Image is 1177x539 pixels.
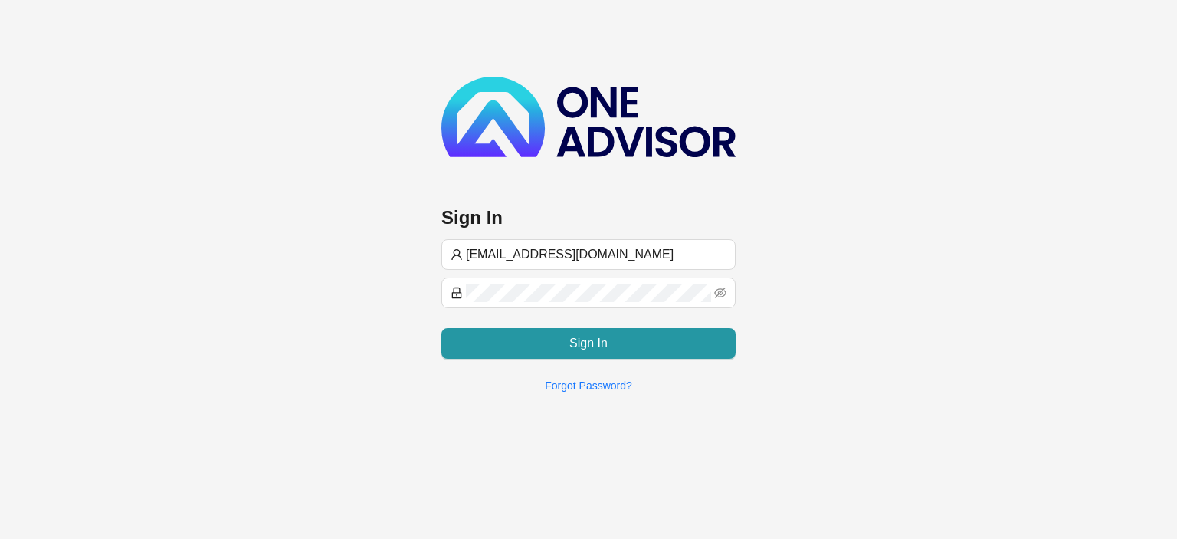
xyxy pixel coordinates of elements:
span: Sign In [569,334,608,353]
a: Forgot Password? [545,380,632,392]
h3: Sign In [441,205,736,230]
span: user [451,248,463,261]
button: Sign In [441,328,736,359]
input: Username [466,245,726,264]
img: b89e593ecd872904241dc73b71df2e41-logo-dark.svg [441,77,736,157]
span: lock [451,287,463,299]
span: eye-invisible [714,287,726,299]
